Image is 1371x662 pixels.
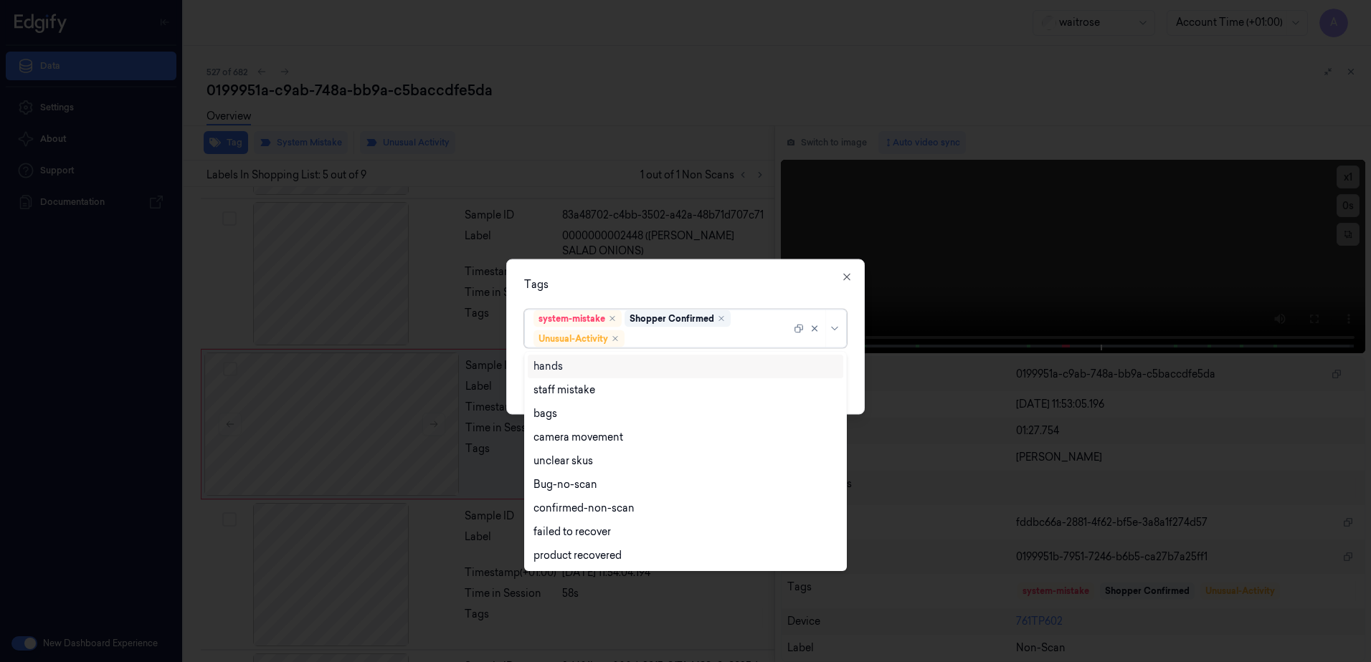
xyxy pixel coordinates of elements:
div: camera movement [533,430,623,445]
div: Remove ,Shopper Confirmed [717,315,726,323]
div: Remove ,Unusual-Activity [611,335,620,343]
div: Shopper Confirmed [630,312,714,325]
div: Bug-no-scan [533,477,597,492]
div: Unusual-Activity [539,332,608,345]
div: system-mistake [539,312,605,325]
div: Remove ,system-mistake [608,315,617,323]
div: failed to recover [533,524,611,539]
div: Tags [524,277,847,292]
div: staff mistake [533,383,595,398]
div: hands [533,359,563,374]
div: product recovered [533,548,622,563]
div: confirmed-non-scan [533,501,635,516]
div: unclear skus [533,454,593,469]
div: bags [533,406,557,421]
